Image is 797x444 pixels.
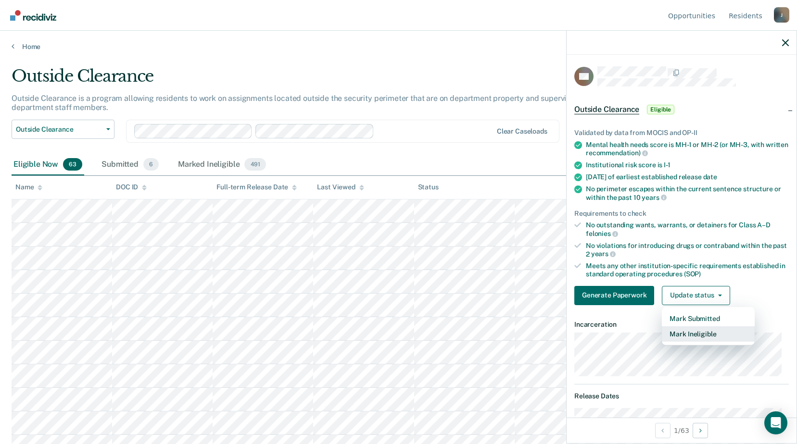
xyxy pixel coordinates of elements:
[15,183,42,191] div: Name
[574,321,789,329] dt: Incarceration
[574,392,789,400] dt: Release Dates
[12,66,609,94] div: Outside Clearance
[586,149,648,157] span: recommendation)
[586,161,789,169] div: Institutional risk score is
[764,411,787,434] div: Open Intercom Messenger
[567,418,797,443] div: 1 / 63
[693,423,708,438] button: Next Opportunity
[567,94,797,125] div: Outside ClearanceEligible
[418,183,439,191] div: Status
[647,105,674,114] span: Eligible
[774,7,789,23] button: Profile dropdown button
[16,125,102,134] span: Outside Clearance
[497,127,547,136] div: Clear caseloads
[176,154,268,175] div: Marked Ineligible
[586,262,789,278] div: Meets any other institution-specific requirements established in standard operating procedures
[12,42,785,51] a: Home
[662,286,730,305] button: Update status
[662,311,755,326] button: Mark Submitted
[586,221,789,237] div: No outstanding wants, warrants, or detainers for Class A–D
[655,423,670,438] button: Previous Opportunity
[703,173,717,181] span: date
[216,183,297,191] div: Full-term Release Date
[574,129,789,137] div: Validated by data from MOCIS and OP-II
[244,158,266,171] span: 491
[63,158,82,171] span: 63
[574,105,639,114] span: Outside Clearance
[586,141,789,157] div: Mental health needs score is MH-1 or MH-2 (or MH-3, with written
[774,7,789,23] div: J
[586,230,618,237] span: felonies
[662,326,755,342] button: Mark Ineligible
[586,242,789,258] div: No violations for introducing drugs or contraband within the past 2
[574,286,654,305] button: Generate Paperwork
[642,194,666,201] span: years
[586,185,789,201] div: No perimeter escapes within the current sentence structure or within the past 10
[116,183,147,191] div: DOC ID
[10,10,56,21] img: Recidiviz
[684,270,701,278] span: (SOP)
[662,307,755,345] div: Dropdown Menu
[100,154,161,175] div: Submitted
[591,250,616,258] span: years
[586,173,789,181] div: [DATE] of earliest established release
[317,183,364,191] div: Last Viewed
[664,161,670,169] span: I-1
[143,158,159,171] span: 6
[12,94,590,112] p: Outside Clearance is a program allowing residents to work on assignments located outside the secu...
[574,210,789,218] div: Requirements to check
[12,154,84,175] div: Eligible Now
